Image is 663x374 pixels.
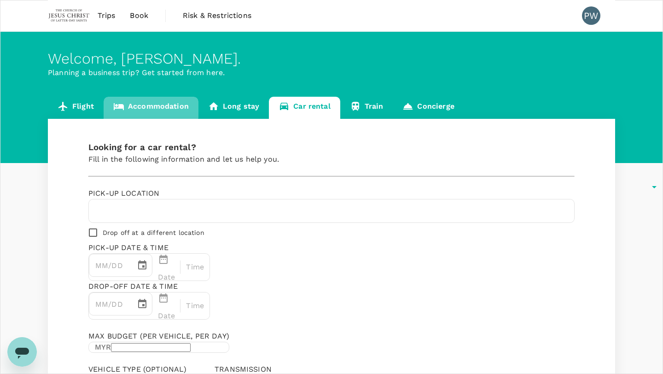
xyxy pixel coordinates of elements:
iframe: Button to launch messaging window [7,337,37,367]
span: Book [130,10,148,21]
div: PW [582,6,600,25]
span: Trips [98,10,116,21]
img: The Malaysian Church of Jesus Christ of Latter-day Saints [48,6,90,26]
span: Risk & Restrictions [183,10,251,21]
